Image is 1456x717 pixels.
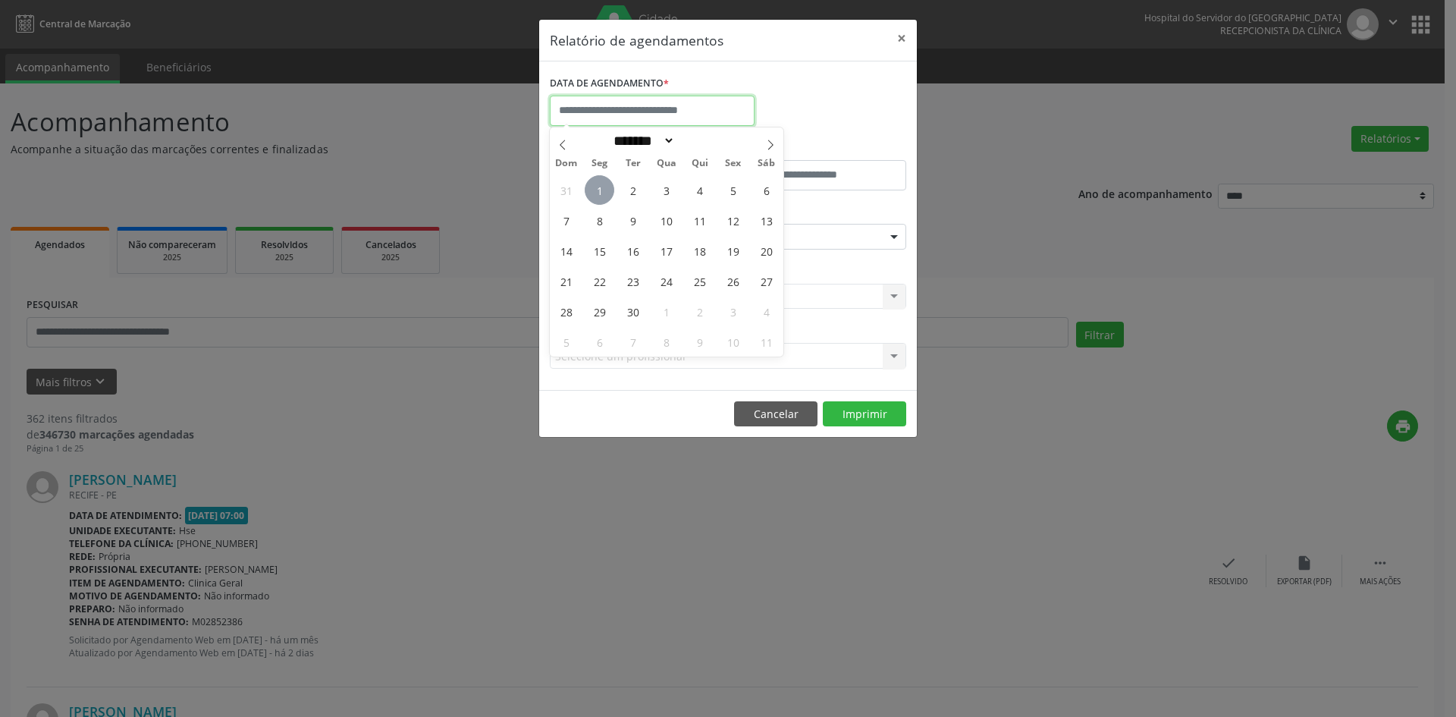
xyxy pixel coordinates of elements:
[685,206,714,235] span: Setembro 11, 2025
[650,159,683,168] span: Qua
[551,266,581,296] span: Setembro 21, 2025
[551,206,581,235] span: Setembro 7, 2025
[685,266,714,296] span: Setembro 25, 2025
[618,327,648,357] span: Outubro 7, 2025
[651,236,681,266] span: Setembro 17, 2025
[651,266,681,296] span: Setembro 24, 2025
[651,327,681,357] span: Outubro 8, 2025
[685,236,714,266] span: Setembro 18, 2025
[618,236,648,266] span: Setembro 16, 2025
[550,159,583,168] span: Dom
[618,206,648,235] span: Setembro 9, 2025
[886,20,917,57] button: Close
[752,327,781,357] span: Outubro 11, 2025
[618,175,648,205] span: Setembro 2, 2025
[583,159,617,168] span: Seg
[550,72,669,96] label: DATA DE AGENDAMENTO
[618,266,648,296] span: Setembro 23, 2025
[551,236,581,266] span: Setembro 14, 2025
[685,297,714,326] span: Outubro 2, 2025
[675,133,725,149] input: Year
[651,206,681,235] span: Setembro 10, 2025
[585,236,614,266] span: Setembro 15, 2025
[608,133,675,149] select: Month
[617,159,650,168] span: Ter
[683,159,717,168] span: Qui
[585,327,614,357] span: Outubro 6, 2025
[732,137,906,160] label: ATÉ
[718,206,748,235] span: Setembro 12, 2025
[585,266,614,296] span: Setembro 22, 2025
[718,175,748,205] span: Setembro 5, 2025
[718,236,748,266] span: Setembro 19, 2025
[717,159,750,168] span: Sex
[685,175,714,205] span: Setembro 4, 2025
[718,266,748,296] span: Setembro 26, 2025
[718,297,748,326] span: Outubro 3, 2025
[718,327,748,357] span: Outubro 10, 2025
[752,236,781,266] span: Setembro 20, 2025
[585,297,614,326] span: Setembro 29, 2025
[550,30,723,50] h5: Relatório de agendamentos
[752,266,781,296] span: Setembro 27, 2025
[551,297,581,326] span: Setembro 28, 2025
[823,401,906,427] button: Imprimir
[585,175,614,205] span: Setembro 1, 2025
[752,206,781,235] span: Setembro 13, 2025
[551,175,581,205] span: Agosto 31, 2025
[752,297,781,326] span: Outubro 4, 2025
[685,327,714,357] span: Outubro 9, 2025
[750,159,783,168] span: Sáb
[752,175,781,205] span: Setembro 6, 2025
[618,297,648,326] span: Setembro 30, 2025
[651,175,681,205] span: Setembro 3, 2025
[551,327,581,357] span: Outubro 5, 2025
[734,401,817,427] button: Cancelar
[585,206,614,235] span: Setembro 8, 2025
[651,297,681,326] span: Outubro 1, 2025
